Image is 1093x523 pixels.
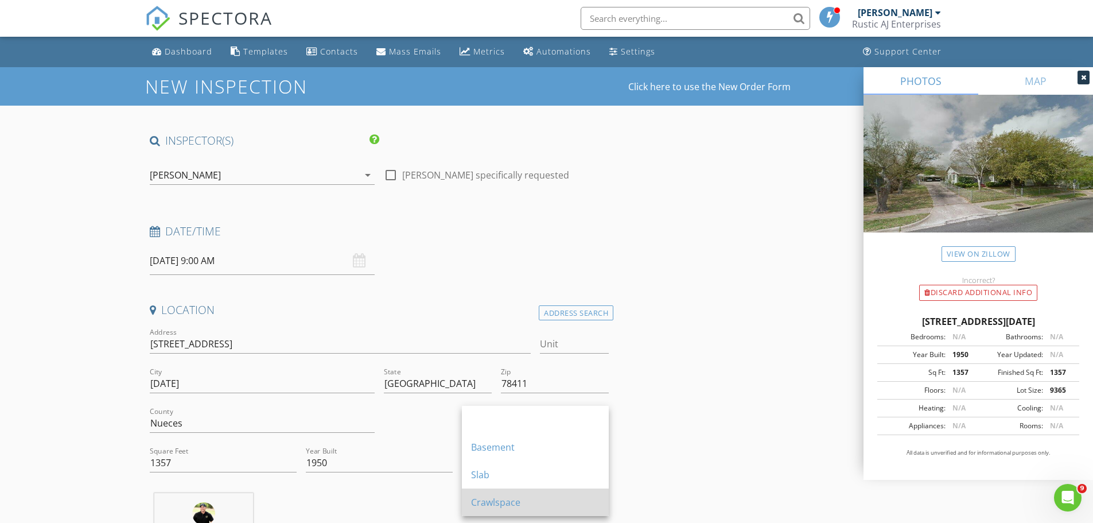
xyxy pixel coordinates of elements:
span: N/A [1050,421,1063,431]
div: [PERSON_NAME] [858,7,932,18]
div: Address Search [539,305,613,321]
img: The Best Home Inspection Software - Spectora [145,6,170,31]
div: Discard Additional info [919,285,1037,301]
div: Bathrooms: [978,332,1043,342]
div: Rustic AJ Enterprises [852,18,941,30]
p: All data is unverified and for informational purposes only. [877,449,1079,457]
a: Dashboard [147,41,217,63]
span: N/A [952,421,966,431]
div: Incorrect? [863,276,1093,285]
div: [STREET_ADDRESS][DATE] [877,315,1079,328]
div: Basement [471,440,600,454]
h4: Location [150,303,609,317]
a: MAP [978,67,1093,95]
div: Cooling: [978,403,1043,413]
i: arrow_drop_down [361,168,375,182]
div: Lot Size: [978,385,1043,396]
a: SPECTORA [145,16,273,40]
div: Year Updated: [978,350,1043,360]
div: Mass Emails [389,46,441,57]
a: Automations (Basic) [519,41,596,63]
span: 9 [1078,484,1087,493]
iframe: Intercom live chat [1054,484,1082,512]
div: Settings [621,46,655,57]
a: Metrics [455,41,509,63]
span: N/A [1050,403,1063,413]
a: Templates [226,41,293,63]
a: Support Center [858,41,946,63]
input: Select date [150,247,375,275]
span: N/A [1050,350,1063,359]
a: Settings [605,41,660,63]
div: Rooms: [978,421,1043,431]
div: Crawlspace [471,495,600,509]
div: Appliances: [881,421,946,431]
h1: New Inspection [145,76,399,96]
h4: Date/Time [150,224,609,239]
div: Templates [243,46,288,57]
a: Mass Emails [372,41,446,63]
div: Heating: [881,403,946,413]
input: Search everything... [581,7,810,30]
a: Click here to use the New Order Form [628,82,791,91]
span: N/A [952,385,966,395]
div: Automations [536,46,591,57]
img: streetview [863,95,1093,260]
div: 9365 [1043,385,1076,396]
h4: INSPECTOR(S) [150,133,379,148]
div: 1950 [946,350,978,360]
div: 1357 [1043,367,1076,378]
a: View on Zillow [942,246,1016,262]
span: N/A [952,403,966,413]
div: Bedrooms: [881,332,946,342]
div: 1357 [946,367,978,378]
a: Contacts [302,41,363,63]
div: Metrics [473,46,505,57]
div: Sq Ft: [881,367,946,378]
div: Contacts [320,46,358,57]
div: Dashboard [165,46,212,57]
a: PHOTOS [863,67,978,95]
div: Slab [471,468,600,482]
span: N/A [1050,332,1063,342]
div: Finished Sq Ft: [978,367,1043,378]
div: Support Center [874,46,942,57]
div: Floors: [881,385,946,396]
span: SPECTORA [178,6,273,30]
label: [PERSON_NAME] specifically requested [402,169,569,181]
div: Year Built: [881,350,946,360]
span: N/A [952,332,966,342]
div: [PERSON_NAME] [150,170,221,180]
